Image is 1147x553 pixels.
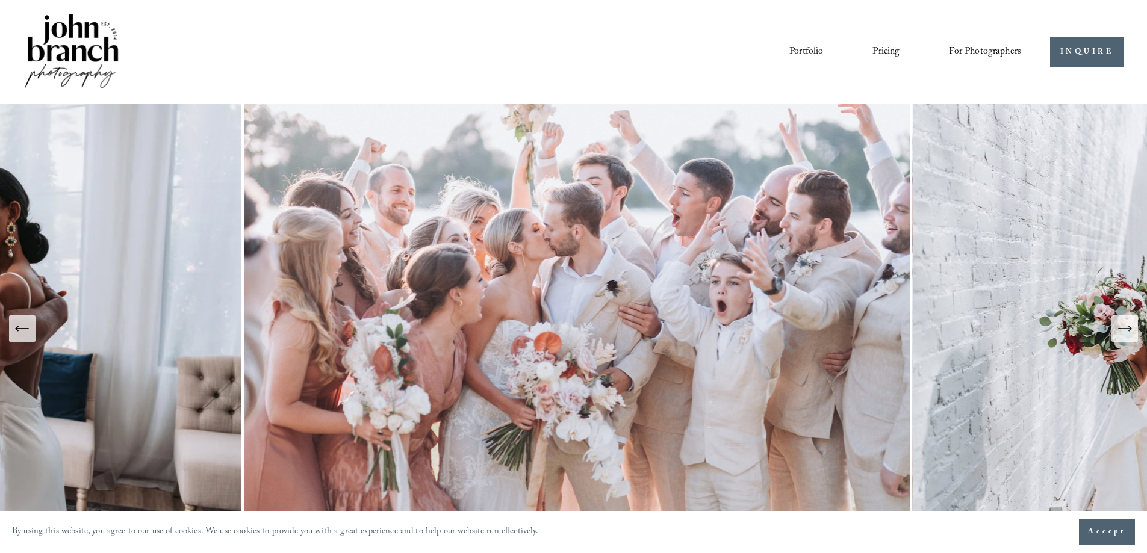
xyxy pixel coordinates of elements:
[949,43,1021,61] span: For Photographers
[1088,526,1126,538] span: Accept
[872,42,900,62] a: Pricing
[1111,315,1138,342] button: Next Slide
[12,524,539,541] p: By using this website, you agree to our use of cookies. We use cookies to provide you with a grea...
[9,315,36,342] button: Previous Slide
[241,104,913,552] img: A wedding party celebrating outdoors, featuring a bride and groom kissing amidst cheering bridesm...
[949,42,1021,62] a: folder dropdown
[1050,37,1124,67] a: INQUIRE
[789,42,823,62] a: Portfolio
[1079,519,1135,545] button: Accept
[23,11,120,93] img: John Branch IV Photography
